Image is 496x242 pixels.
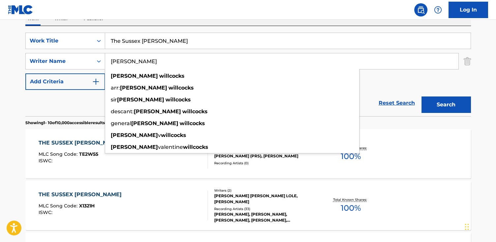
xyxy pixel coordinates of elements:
div: THE SUSSEX [PERSON_NAME] [39,191,125,199]
iframe: Chat Widget [463,210,496,242]
strong: [PERSON_NAME] [111,144,158,150]
img: 9d2ae6d4665cec9f34b9.svg [92,78,100,86]
strong: willcocks [183,144,208,150]
div: [PERSON_NAME], [PERSON_NAME], [PERSON_NAME], [PERSON_NAME], [PERSON_NAME] [214,211,314,223]
img: Delete Criterion [464,53,471,69]
span: descant: [111,108,134,115]
a: THE SUSSEX [PERSON_NAME]MLC Song Code:TE2W55ISWC:Writers (4)[PERSON_NAME], [PERSON_NAME], [PERSON... [25,129,471,178]
strong: [PERSON_NAME] [134,108,181,115]
button: Add Criteria [25,73,105,90]
div: Help [431,3,445,16]
div: Drag [465,217,469,237]
form: Search Form [25,33,471,116]
img: help [434,6,442,14]
strong: [PERSON_NAME] [111,73,158,79]
span: sir [111,96,117,103]
div: Writer Name [30,57,89,65]
strong: willcocks [180,120,205,126]
strong: willcocks [161,132,186,138]
a: Reset Search [375,96,418,110]
p: Showing 1 - 10 of 10,000 accessible results (Total 3,049,314 ) [25,120,137,126]
span: ISWC : [39,209,54,215]
a: Public Search [414,3,427,16]
strong: [PERSON_NAME] [131,120,178,126]
img: MLC Logo [8,5,33,14]
span: arr: [111,85,120,91]
span: general [111,120,131,126]
strong: [PERSON_NAME] [111,132,158,138]
strong: [PERSON_NAME] [117,96,164,103]
span: v [158,132,161,138]
a: Log In [449,2,488,18]
p: Total Known Shares: [333,197,368,202]
span: 100 % [341,202,361,214]
strong: willcocks [168,85,194,91]
div: THE SUSSEX [PERSON_NAME] [39,139,125,147]
span: valentine [158,144,183,150]
strong: willcocks [165,96,191,103]
span: MLC Song Code : [39,151,79,157]
a: THE SUSSEX [PERSON_NAME]MLC Song Code:X1321HISWC:Writers (2)[PERSON_NAME] [PERSON_NAME] LOLE, [PE... [25,181,471,230]
strong: willcocks [159,73,185,79]
span: 100 % [341,150,361,162]
span: MLC Song Code : [39,203,79,209]
strong: [PERSON_NAME] [120,85,167,91]
span: ISWC : [39,158,54,164]
div: Work Title [30,37,89,45]
span: X1321H [79,203,95,209]
div: [PERSON_NAME] [PERSON_NAME] LOLE, [PERSON_NAME] [214,193,314,205]
strong: willcocks [182,108,208,115]
div: Recording Artists ( 0 ) [214,161,314,166]
span: TE2W55 [79,151,98,157]
img: search [417,6,425,14]
button: Search [422,96,471,113]
div: Writers ( 2 ) [214,188,314,193]
div: Recording Artists ( 33 ) [214,206,314,211]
